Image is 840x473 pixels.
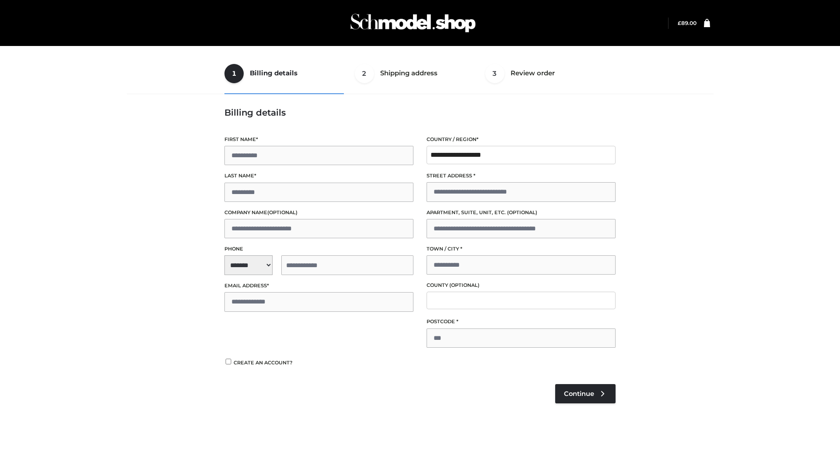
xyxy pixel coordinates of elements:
[427,318,616,326] label: Postcode
[224,208,413,217] label: Company name
[427,208,616,217] label: Apartment, suite, unit, etc.
[678,20,696,26] a: £89.00
[224,107,616,118] h3: Billing details
[224,359,232,364] input: Create an account?
[507,209,537,215] span: (optional)
[564,390,594,398] span: Continue
[678,20,681,26] span: £
[427,281,616,289] label: County
[267,209,297,215] span: (optional)
[347,6,479,40] img: Schmodel Admin 964
[224,172,413,180] label: Last name
[555,384,616,403] a: Continue
[427,172,616,180] label: Street address
[427,245,616,253] label: Town / City
[678,20,696,26] bdi: 89.00
[449,282,479,288] span: (optional)
[427,135,616,144] label: Country / Region
[224,245,413,253] label: Phone
[224,282,413,290] label: Email address
[224,135,413,144] label: First name
[234,360,293,366] span: Create an account?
